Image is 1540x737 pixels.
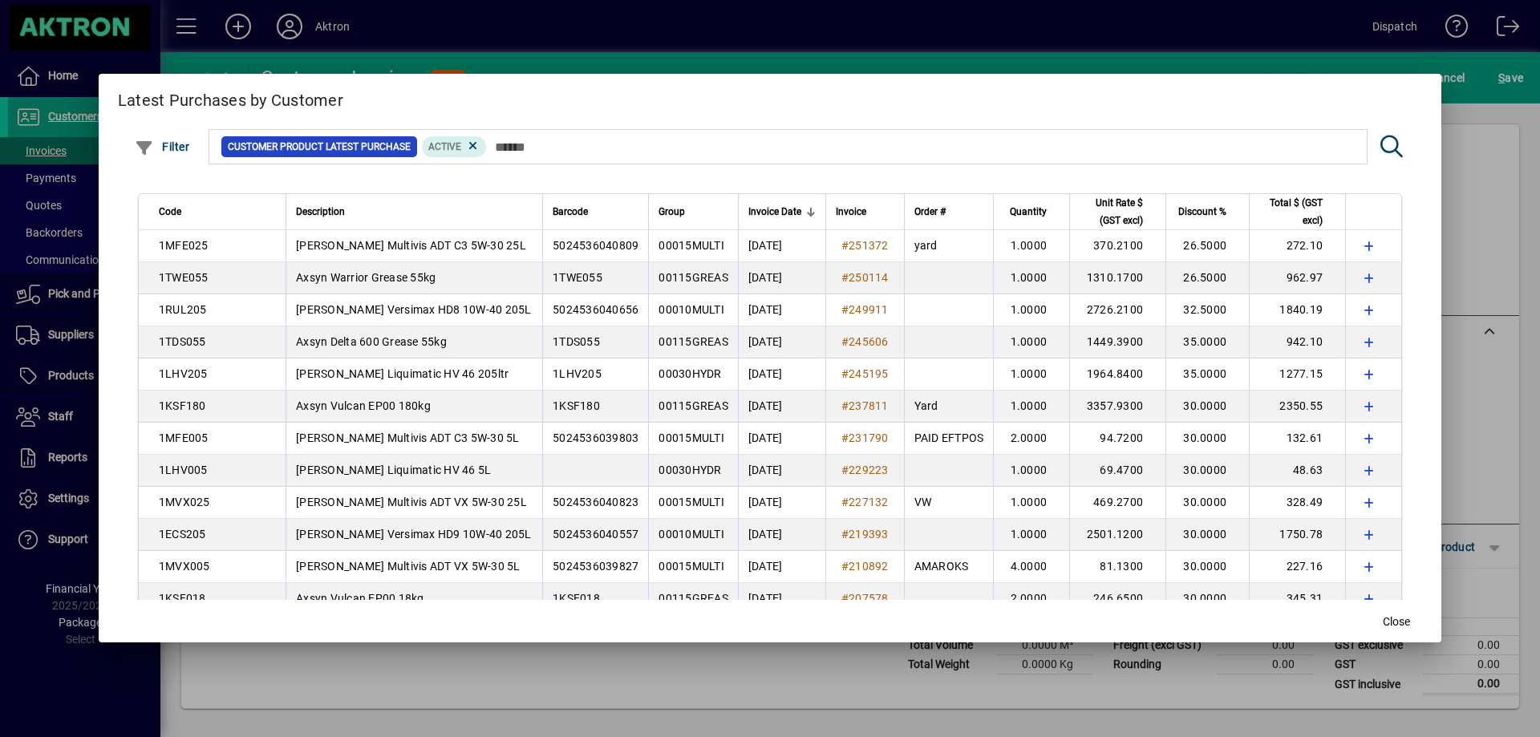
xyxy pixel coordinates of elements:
span: 219393 [849,528,889,541]
span: # [841,303,849,316]
td: 48.63 [1249,455,1345,487]
td: 30.0000 [1165,583,1249,615]
td: 26.5000 [1165,230,1249,262]
td: 942.10 [1249,326,1345,358]
div: Discount % [1176,203,1241,221]
span: 00030HYDR [659,464,721,476]
td: yard [904,230,994,262]
span: Invoice Date [748,203,801,221]
td: 1.0000 [993,326,1069,358]
td: 32.5000 [1165,294,1249,326]
span: Order # [914,203,946,221]
span: 00115GREAS [659,271,728,284]
span: Customer Product Latest Purchase [228,139,411,155]
td: 246.6500 [1069,583,1165,615]
span: 5024536040656 [553,303,638,316]
td: 2.0000 [993,583,1069,615]
h2: Latest Purchases by Customer [99,74,1441,120]
a: #249911 [836,301,894,318]
td: 81.1300 [1069,551,1165,583]
span: 1LHV205 [159,367,208,380]
span: 00015MULTI [659,496,724,508]
span: # [841,399,849,412]
span: # [841,528,849,541]
span: 5024536040823 [553,496,638,508]
td: 1.0000 [993,230,1069,262]
td: PAID EFTPOS [904,423,994,455]
button: Filter [131,132,194,161]
div: Barcode [553,203,638,221]
td: [DATE] [738,358,825,391]
td: Yard [904,391,994,423]
a: #227132 [836,493,894,511]
button: Close [1371,607,1422,636]
a: #219393 [836,525,894,543]
span: Invoice [836,203,866,221]
div: Total $ (GST excl) [1259,194,1337,229]
span: 1LHV205 [553,367,602,380]
span: 245606 [849,335,889,348]
td: 328.49 [1249,487,1345,519]
span: Quantity [1010,203,1047,221]
td: 30.0000 [1165,391,1249,423]
span: 250114 [849,271,889,284]
td: 1840.19 [1249,294,1345,326]
td: 1.0000 [993,294,1069,326]
div: Order # [914,203,984,221]
td: [DATE] [738,455,825,487]
td: 30.0000 [1165,519,1249,551]
td: 30.0000 [1165,551,1249,583]
span: 245195 [849,367,889,380]
td: 2.0000 [993,423,1069,455]
td: 962.97 [1249,262,1345,294]
span: 1MFE005 [159,431,209,444]
span: [PERSON_NAME] Multivis ADT C3 5W-30 5L [296,431,520,444]
a: #251372 [836,237,894,254]
span: 210892 [849,560,889,573]
td: 1.0000 [993,391,1069,423]
td: 345.31 [1249,583,1345,615]
span: [PERSON_NAME] Liquimatic HV 46 205ltr [296,367,509,380]
div: Group [659,203,728,221]
span: 1MVX025 [159,496,210,508]
span: Axsyn Vulcan EP00 18kg [296,592,424,605]
span: # [841,560,849,573]
span: 231790 [849,431,889,444]
span: 207578 [849,592,889,605]
span: Group [659,203,685,221]
td: 2501.1200 [1069,519,1165,551]
span: Close [1383,613,1410,630]
a: #250114 [836,269,894,286]
span: [PERSON_NAME] Multivis ADT C3 5W-30 25L [296,239,526,252]
a: #207578 [836,589,894,607]
span: 1TWE055 [553,271,602,284]
span: [PERSON_NAME] Versimax HD9 10W-40 205L [296,528,532,541]
td: [DATE] [738,519,825,551]
span: 1TDS055 [159,335,206,348]
td: 69.4700 [1069,455,1165,487]
td: 1750.78 [1249,519,1345,551]
span: Description [296,203,345,221]
td: 1.0000 [993,519,1069,551]
a: #245195 [836,365,894,383]
td: 3357.9300 [1069,391,1165,423]
td: 1310.1700 [1069,262,1165,294]
a: #231790 [836,429,894,447]
span: 237811 [849,399,889,412]
div: Invoice [836,203,894,221]
span: 00010MULTI [659,303,724,316]
span: Axsyn Warrior Grease 55kg [296,271,436,284]
span: 249911 [849,303,889,316]
div: Code [159,203,276,221]
td: 469.2700 [1069,487,1165,519]
td: [DATE] [738,551,825,583]
td: 272.10 [1249,230,1345,262]
span: Active [428,141,461,152]
a: #245606 [836,333,894,350]
td: [DATE] [738,487,825,519]
span: # [841,239,849,252]
span: 1RUL205 [159,303,207,316]
mat-chip: Product Activation Status: Active [422,136,486,157]
span: Unit Rate $ (GST excl) [1080,194,1143,229]
span: 00015MULTI [659,239,724,252]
